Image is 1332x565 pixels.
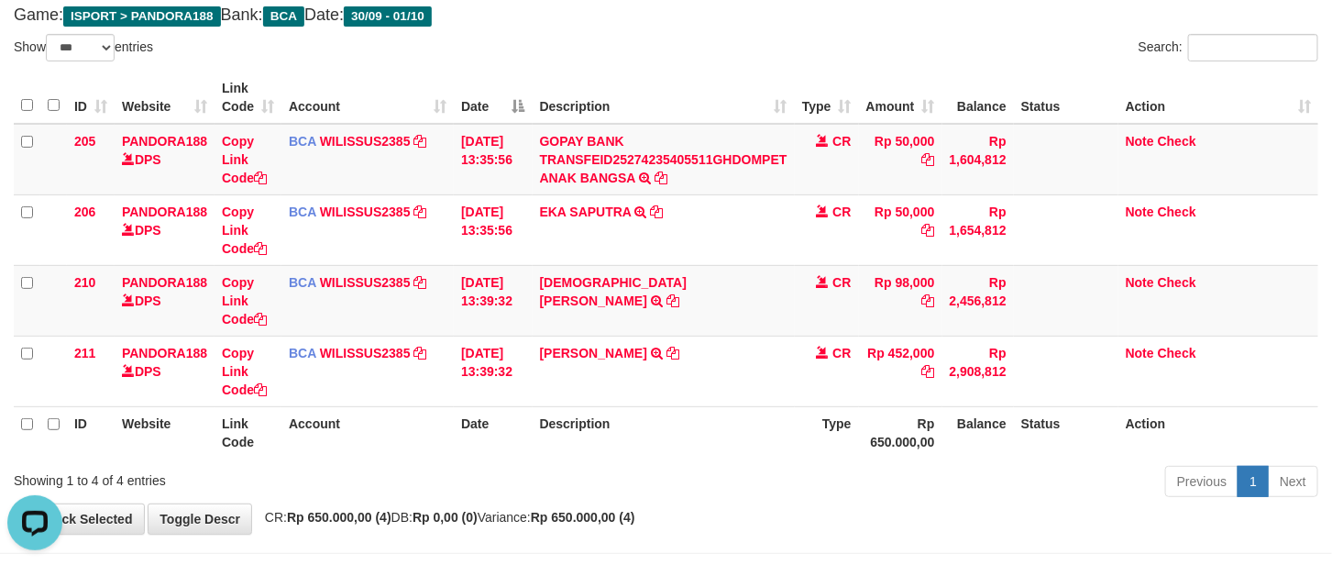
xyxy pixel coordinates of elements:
a: WILISSUS2385 [320,275,411,290]
th: Status [1014,72,1118,124]
td: Rp 50,000 [859,124,942,195]
td: DPS [115,194,215,265]
span: 206 [74,205,95,219]
th: Description [533,406,795,459]
span: BCA [289,205,316,219]
a: [DEMOGRAPHIC_DATA][PERSON_NAME] [540,275,687,308]
a: Copy Link Code [222,205,267,256]
td: DPS [115,265,215,336]
span: CR [832,205,851,219]
label: Search: [1139,34,1318,61]
th: Website [115,406,215,459]
th: Type: activate to sort column ascending [795,72,859,124]
td: Rp 2,908,812 [942,336,1014,406]
span: CR [832,275,851,290]
th: Balance [942,406,1014,459]
span: 211 [74,346,95,360]
a: Copy Link Code [222,346,267,397]
a: Copy Rp 50,000 to clipboard [922,223,935,238]
strong: Rp 0,00 (0) [413,510,478,525]
td: Rp 1,654,812 [942,194,1014,265]
strong: Rp 650.000,00 (4) [531,510,635,525]
a: [PERSON_NAME] [540,346,647,360]
a: Copy WILISSUS2385 to clipboard [414,205,427,219]
td: Rp 98,000 [859,265,942,336]
span: CR: DB: Variance: [256,510,635,525]
td: Rp 452,000 [859,336,942,406]
a: Note [1126,346,1154,360]
button: Open LiveChat chat widget [7,7,62,62]
a: Copy Rp 50,000 to clipboard [922,152,935,167]
a: Copy WILISSUS2385 to clipboard [414,346,427,360]
td: [DATE] 13:39:32 [454,336,533,406]
span: BCA [289,134,316,149]
a: Copy Rp 98,000 to clipboard [922,294,935,308]
a: GOPAY BANK TRANSFEID25274235405511GHDOMPET ANAK BANGSA [540,134,787,185]
a: Check Selected [14,504,145,535]
span: 30/09 - 01/10 [344,6,432,27]
div: Showing 1 to 4 of 4 entries [14,464,541,490]
span: 210 [74,275,95,290]
a: PANDORA188 [122,134,207,149]
span: BCA [263,6,304,27]
a: Copy WILISSUS2385 to clipboard [414,134,427,149]
a: EKA SAPUTRA [540,205,632,219]
a: Note [1126,134,1154,149]
th: Status [1014,406,1118,459]
a: PANDORA188 [122,346,207,360]
th: Rp 650.000,00 [859,406,942,459]
a: Check [1158,205,1196,219]
a: Copy EKA SAPUTRA to clipboard [650,205,663,219]
a: Previous [1165,466,1238,497]
span: CR [832,134,851,149]
th: Amount: activate to sort column ascending [859,72,942,124]
a: Note [1126,205,1154,219]
a: Copy WILISSUS2385 to clipboard [414,275,427,290]
td: [DATE] 13:35:56 [454,124,533,195]
a: Toggle Descr [148,504,252,535]
a: Check [1158,275,1196,290]
a: Note [1126,275,1154,290]
a: WILISSUS2385 [320,346,411,360]
a: Check [1158,134,1196,149]
th: Balance [942,72,1014,124]
td: DPS [115,124,215,195]
a: PANDORA188 [122,275,207,290]
span: 205 [74,134,95,149]
th: Date: activate to sort column descending [454,72,533,124]
strong: Rp 650.000,00 (4) [287,510,391,525]
th: ID [67,406,115,459]
input: Search: [1188,34,1318,61]
span: BCA [289,275,316,290]
th: Date [454,406,533,459]
td: [DATE] 13:39:32 [454,265,533,336]
th: Description: activate to sort column ascending [533,72,795,124]
a: Copy Link Code [222,275,267,327]
td: Rp 2,456,812 [942,265,1014,336]
select: Showentries [46,34,115,61]
th: ID: activate to sort column ascending [67,72,115,124]
th: Link Code: activate to sort column ascending [215,72,281,124]
th: Account [281,406,454,459]
a: Next [1268,466,1318,497]
span: BCA [289,346,316,360]
a: WILISSUS2385 [320,134,411,149]
a: 1 [1238,466,1269,497]
h4: Game: Bank: Date: [14,6,1318,25]
td: DPS [115,336,215,406]
th: Action: activate to sort column ascending [1118,72,1318,124]
th: Account: activate to sort column ascending [281,72,454,124]
th: Link Code [215,406,281,459]
a: Copy Rp 452,000 to clipboard [922,364,935,379]
th: Type [795,406,859,459]
td: [DATE] 13:35:56 [454,194,533,265]
a: Copy BUDI SUMIYONO to clipboard [666,294,679,308]
th: Website: activate to sort column ascending [115,72,215,124]
td: Rp 50,000 [859,194,942,265]
a: Copy GOPAY BANK TRANSFEID25274235405511GHDOMPET ANAK BANGSA to clipboard [655,171,667,185]
a: WILISSUS2385 [320,205,411,219]
a: Copy SELA AGUSTIANA to clipboard [666,346,679,360]
a: Copy Link Code [222,134,267,185]
span: CR [832,346,851,360]
span: ISPORT > PANDORA188 [63,6,221,27]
